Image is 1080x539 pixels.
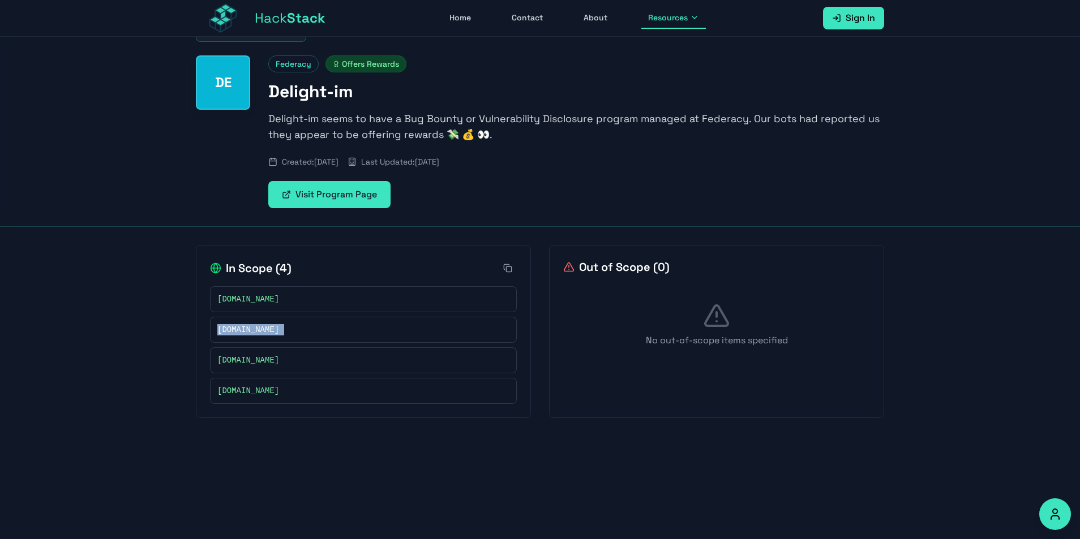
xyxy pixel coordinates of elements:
p: No out-of-scope items specified [563,334,870,347]
a: About [577,7,614,29]
button: Copy all in-scope items [499,259,517,277]
span: Created: [DATE] [282,156,338,167]
span: Federacy [268,55,319,72]
span: [DOMAIN_NAME] [217,385,279,396]
p: Delight-im seems to have a Bug Bounty or Vulnerability Disclosure program managed at Federacy. Ou... [268,111,884,143]
h1: Delight-im [268,81,884,102]
span: [DOMAIN_NAME] [217,324,279,335]
span: [DOMAIN_NAME] [217,294,279,305]
span: Resources [648,12,688,23]
a: Contact [505,7,550,29]
a: Sign In [823,7,884,29]
span: [DOMAIN_NAME] [217,355,279,366]
span: Stack [287,9,325,27]
span: Last Updated: [DATE] [361,156,439,167]
span: Sign In [846,11,875,25]
div: Delight-im [196,55,250,110]
a: Visit Program Page [268,181,391,208]
span: Hack [255,9,325,27]
span: Offers Rewards [325,55,406,72]
button: Resources [641,7,706,29]
a: Home [443,7,478,29]
h2: In Scope ( 4 ) [210,260,292,276]
button: Accessibility Options [1039,498,1071,530]
h2: Out of Scope ( 0 ) [563,259,670,275]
